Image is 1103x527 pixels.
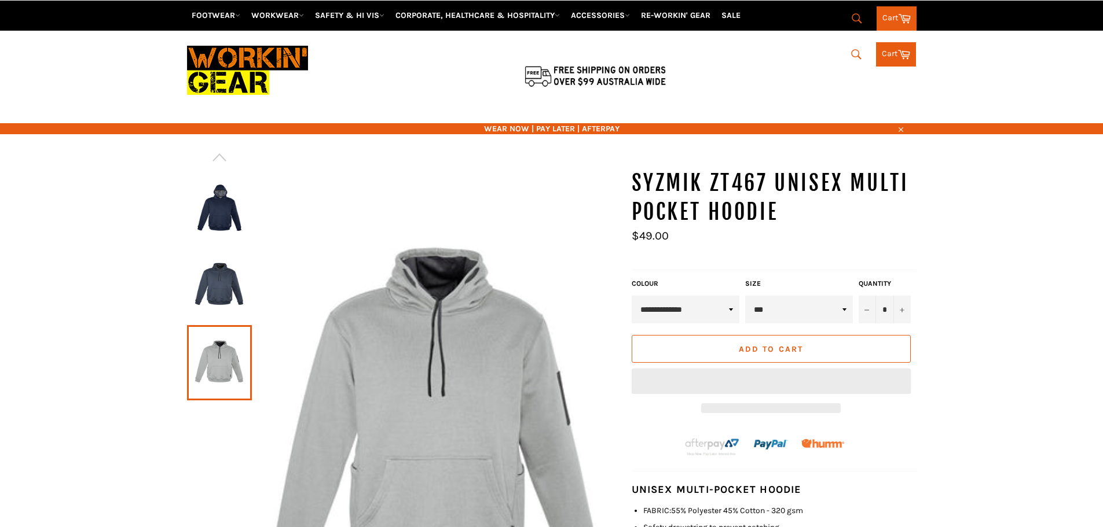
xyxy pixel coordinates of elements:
h4: Unisex Multi-pocket Hoodie [632,483,917,497]
a: ACCESSORIES [566,5,635,25]
img: paypal.png [754,428,788,462]
span: $49.00 [632,229,669,242]
img: SYZMIK ZT467 Unisex Multi Pocket Hoodie - Workin' Gear [193,253,246,317]
a: Cart [876,42,916,67]
img: SYZMIK ZT467 Unisex Multi Pocket Hoodie - Workin' Gear [193,176,246,239]
button: Reduce item quantity by one [859,296,876,323]
span: Add to Cart [739,344,803,354]
h1: SYZMIK ZT467 Unisex Multi Pocket Hoodie [632,169,917,226]
a: RE-WORKIN' GEAR [636,5,715,25]
span: WEAR NOW | PAY LATER | AFTERPAY [187,123,917,134]
a: CORPORATE, HEALTHCARE & HOSPITALITY [391,5,565,25]
button: Increase item quantity by one [893,296,911,323]
img: Workin Gear leaders in Workwear, Safety Boots, PPE, Uniforms. Australia's No.1 in Workwear [187,38,308,103]
img: Flat $9.95 shipping Australia wide [523,64,668,88]
label: Quantity [859,279,911,289]
li: FABRIC: [643,505,917,516]
span: 55% Polyester 45% Cotton - 320 gsm [671,506,803,515]
label: COLOUR [632,279,739,289]
img: Afterpay-Logo-on-dark-bg_large.png [684,437,741,456]
a: FOOTWEAR [187,5,245,25]
a: SALE [717,5,745,25]
a: Cart [877,6,917,31]
a: WORKWEAR [247,5,309,25]
button: Add to Cart [632,335,911,363]
label: Size [745,279,853,289]
img: Humm_core_logo_RGB-01_300x60px_small_195d8312-4386-4de7-b182-0ef9b6303a37.png [801,439,844,448]
a: SAFETY & HI VIS [310,5,389,25]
